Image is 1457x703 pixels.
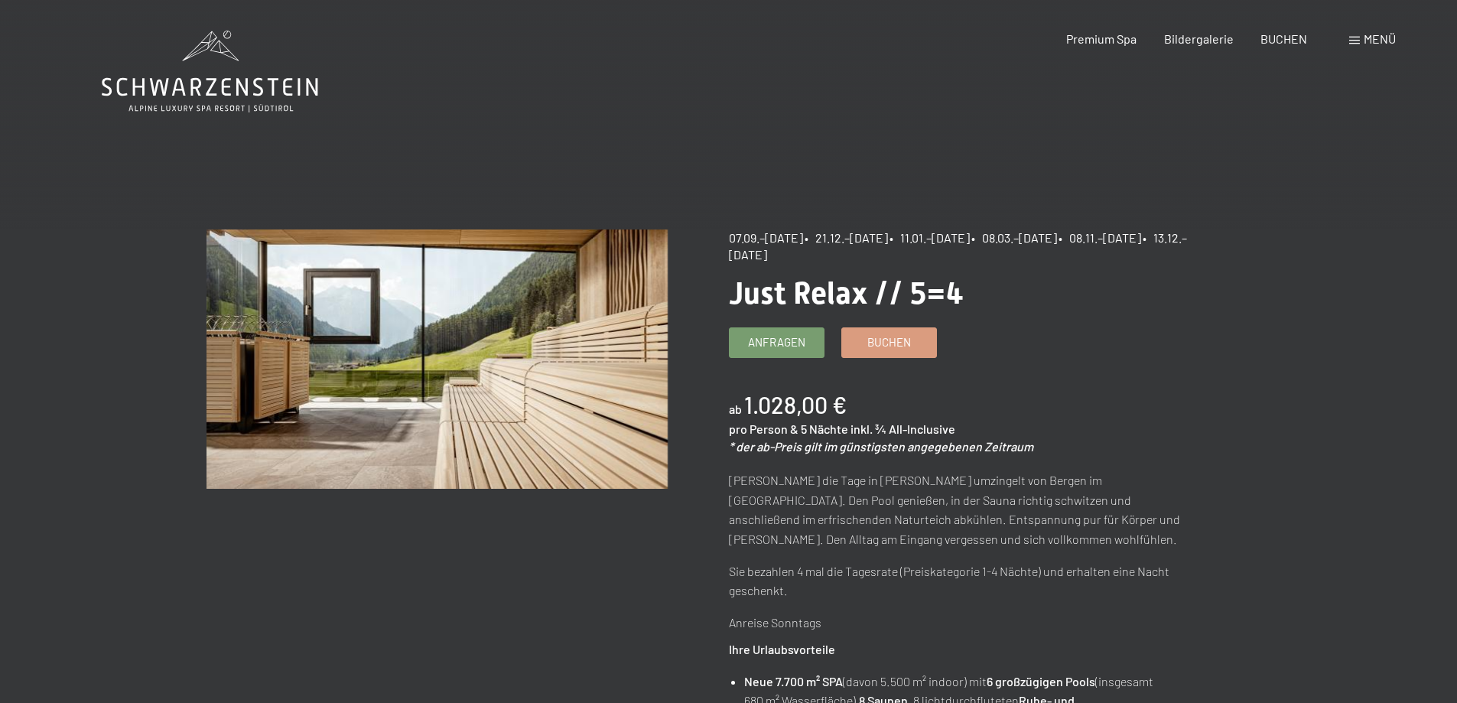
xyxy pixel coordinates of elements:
a: Bildergalerie [1164,31,1234,46]
span: pro Person & [729,421,798,436]
span: • 08.03.–[DATE] [971,230,1057,245]
span: Menü [1364,31,1396,46]
img: Just Relax // 5=4 [207,229,668,489]
a: Buchen [842,328,936,357]
strong: Ihre Urlaubsvorteile [729,642,835,656]
p: Sie bezahlen 4 mal die Tagesrate (Preiskategorie 1-4 Nächte) und erhalten eine Nacht geschenkt. [729,561,1190,600]
span: Just Relax // 5=4 [729,275,964,311]
a: Premium Spa [1066,31,1137,46]
span: Buchen [867,334,911,350]
p: Anreise Sonntags [729,613,1190,633]
a: BUCHEN [1260,31,1307,46]
span: • 21.12.–[DATE] [805,230,888,245]
strong: 6 großzügigen Pools [987,674,1095,688]
span: inkl. ¾ All-Inclusive [850,421,955,436]
span: ab [729,402,742,416]
a: Anfragen [730,328,824,357]
span: 07.09.–[DATE] [729,230,803,245]
span: Anfragen [748,334,805,350]
span: • 08.11.–[DATE] [1059,230,1141,245]
b: 1.028,00 € [744,391,847,418]
span: • 11.01.–[DATE] [889,230,970,245]
strong: Neue 7.700 m² SPA [744,674,843,688]
p: [PERSON_NAME] die Tage in [PERSON_NAME] umzingelt von Bergen im [GEOGRAPHIC_DATA]. Den Pool genie... [729,470,1190,548]
span: 5 Nächte [801,421,848,436]
em: * der ab-Preis gilt im günstigsten angegebenen Zeitraum [729,439,1033,454]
